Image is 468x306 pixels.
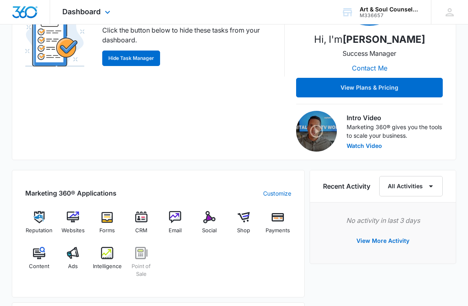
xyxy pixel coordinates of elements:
h6: Recent Activity [323,181,370,191]
h3: Intro Video [347,113,443,123]
span: Websites [62,227,85,235]
a: Point of Sale [127,247,155,284]
a: Shop [230,211,257,240]
a: Payments [264,211,292,240]
a: Email [162,211,189,240]
a: Content [25,247,53,284]
a: Customize [263,189,291,198]
p: Success Manager [343,48,396,58]
span: Intelligence [93,262,122,271]
a: Social [196,211,223,240]
a: Intelligence [93,247,121,284]
a: Forms [93,211,121,240]
a: Websites [59,211,87,240]
button: Hide Task Manager [102,51,160,66]
button: View More Activity [348,231,417,251]
div: account id [360,13,419,18]
button: Watch Video [347,143,382,149]
a: Reputation [25,211,53,240]
button: View Plans & Pricing [296,78,443,97]
p: No activity in last 3 days [323,216,443,225]
span: Ads [68,262,78,271]
span: Reputation [26,227,53,235]
p: Click the button below to hide these tasks from your dashboard. [102,25,275,45]
button: All Activities [379,176,443,196]
span: Dashboard [62,7,101,16]
span: Social [202,227,217,235]
button: Contact Me [344,58,395,78]
span: Point of Sale [127,262,155,278]
span: Shop [237,227,250,235]
span: CRM [135,227,147,235]
strong: [PERSON_NAME] [343,33,425,45]
span: Content [29,262,49,271]
div: account name [360,6,419,13]
p: Hi, I'm [314,32,425,47]
a: Ads [59,247,87,284]
img: Intro Video [296,111,337,152]
span: Email [169,227,182,235]
p: Marketing 360® gives you the tools to scale your business. [347,123,443,140]
span: Payments [266,227,290,235]
a: CRM [127,211,155,240]
h2: Marketing 360® Applications [25,188,116,198]
span: Forms [99,227,115,235]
